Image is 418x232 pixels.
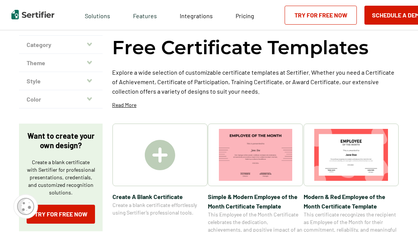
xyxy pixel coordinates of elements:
span: Pricing [236,12,254,19]
img: Simple & Modern Employee of the Month Certificate Template [219,129,293,181]
button: Style [19,72,103,90]
img: Sertifier | Digital Credentialing Platform [11,10,54,19]
p: Create a blank certificate with Sertifier for professional presentations, credentials, and custom... [27,158,95,196]
span: Solutions [85,10,110,20]
a: Pricing [236,10,254,20]
span: Modern & Red Employee of the Month Certificate Template [304,192,399,211]
p: Explore a wide selection of customizable certificate templates at Sertifier. Whether you need a C... [112,67,399,96]
span: Features [133,10,157,20]
span: Integrations [180,12,213,19]
img: Cookie Popup Icon [17,198,34,215]
span: Create A Blank Certificate [112,192,207,201]
span: Simple & Modern Employee of the Month Certificate Template [208,192,303,211]
img: Modern & Red Employee of the Month Certificate Template [314,129,388,181]
a: Try for Free Now [285,6,357,25]
button: Category [19,36,103,54]
h1: Free Certificate Templates [112,35,369,60]
button: Theme [19,54,103,72]
span: Create a blank certificate effortlessly using Sertifier’s professional tools. [112,201,207,216]
a: Try for Free Now [27,205,95,224]
button: Color [19,90,103,108]
p: Read More [112,101,136,109]
img: Create A Blank Certificate [145,140,175,170]
a: Integrations [180,10,213,20]
iframe: Chat Widget [380,196,418,232]
p: Want to create your own design? [27,131,95,150]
